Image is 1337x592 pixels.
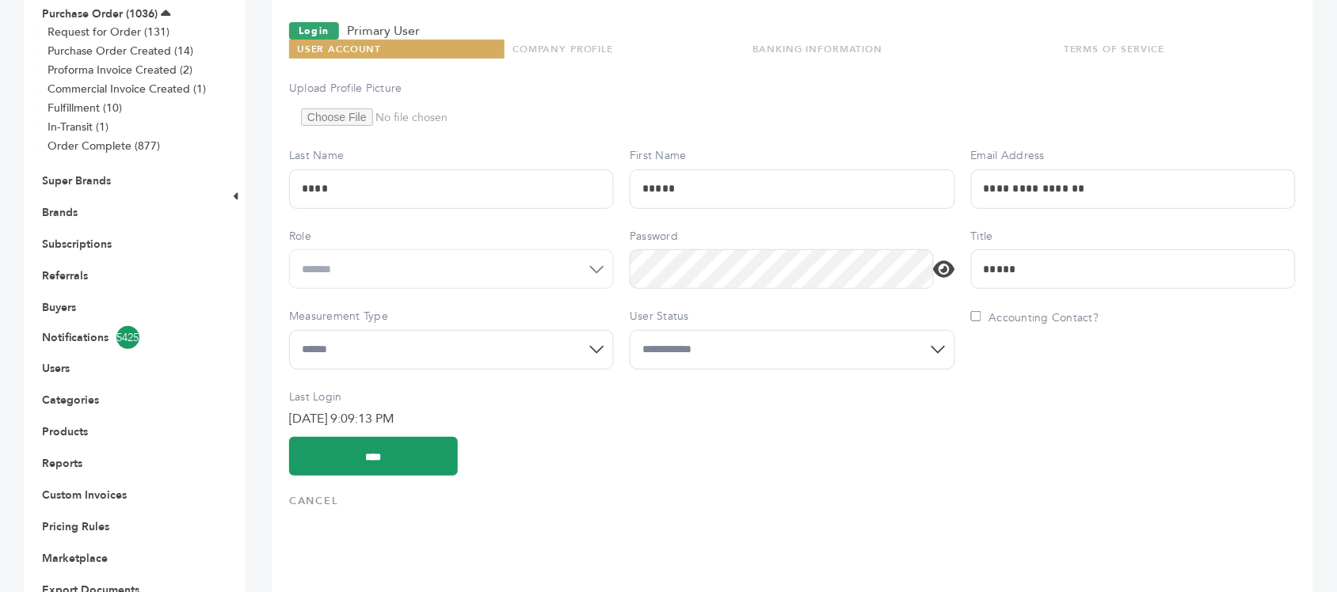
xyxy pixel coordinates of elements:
[42,488,127,503] a: Custom Invoices
[42,551,108,566] a: Marketplace
[42,326,204,349] a: Notifications5425
[42,205,78,220] a: Brands
[48,63,192,78] a: Proforma Invoice Created (2)
[289,229,614,245] label: Role
[630,309,955,324] label: User Status
[971,229,1296,245] label: Title
[289,410,394,427] span: [DATE] 9:09:13 PM
[42,361,70,376] a: Users
[289,81,614,97] label: Upload Profile Picture
[42,6,158,21] a: Purchase Order (1036)
[971,148,1296,164] label: Email Address
[289,389,614,405] label: Last Login
[42,456,82,471] a: Reports
[116,326,139,349] span: 5425
[630,148,955,164] label: First Name
[297,43,381,55] a: USER ACCOUNT
[48,82,206,97] a: Commercial Invoice Created (1)
[289,309,614,324] label: Measurement Type
[289,148,614,164] label: Last Name
[512,43,613,55] a: COMPANY PROFILE
[42,300,76,315] a: Buyers
[42,268,88,283] a: Referrals
[42,173,111,188] a: Super Brands
[971,311,981,321] input: Accounting Contact?
[42,424,88,439] a: Products
[42,393,99,408] a: Categories
[289,494,339,508] a: Cancel
[752,43,882,55] a: BANKING INFORMATION
[48,25,170,40] a: Request for Order (131)
[971,310,1099,325] label: Accounting Contact?
[42,519,109,534] a: Pricing Rules
[48,139,160,154] a: Order Complete (877)
[48,120,109,135] a: In-Transit (1)
[289,22,339,40] a: Login
[1064,43,1164,55] a: TERMS OF SERVICE
[630,229,955,245] label: Password
[42,237,112,252] a: Subscriptions
[48,101,122,116] a: Fulfillment (10)
[48,44,193,59] a: Purchase Order Created (14)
